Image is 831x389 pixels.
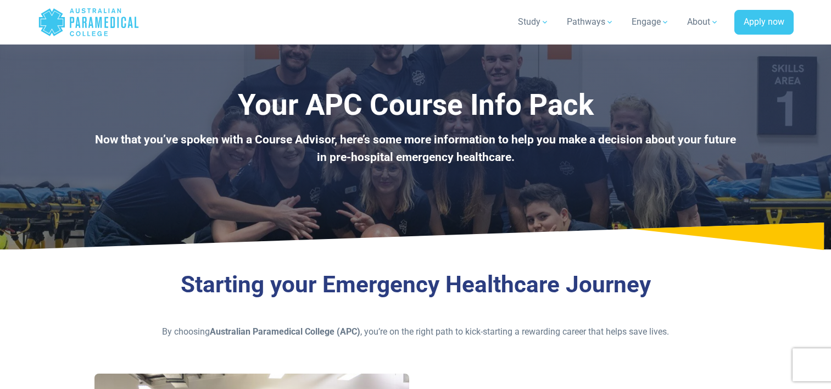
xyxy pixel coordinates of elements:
a: Pathways [560,7,621,37]
h1: Your APC Course Info Pack [94,88,737,123]
p: By choosing , you’re on the right path to kick-starting a rewarding career that helps save lives. [94,325,737,338]
a: Apply now [734,10,794,35]
a: Study [511,7,556,37]
h3: Starting your Emergency Healthcare Journey [94,271,737,299]
a: Engage [625,7,676,37]
a: About [681,7,726,37]
a: Australian Paramedical College [38,4,140,40]
b: Now that you’ve spoken with a Course Advisor, here’s some more information to help you make a dec... [95,133,736,164]
strong: Australian Paramedical College (APC) [210,326,360,337]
